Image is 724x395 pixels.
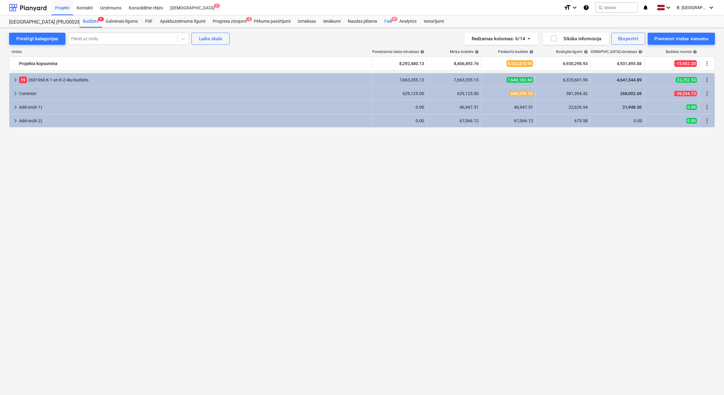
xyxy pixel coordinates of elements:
[619,91,642,96] span: 268,002.69
[686,104,697,110] span: 0.00
[9,50,373,54] div: rindas
[484,118,533,123] div: 67,066.12
[19,75,370,85] div: 2601960 K-1 un K-2 ēku budžets
[19,89,370,98] div: Common
[19,59,370,68] div: Projekta kopsumma
[484,105,533,110] div: 46,947.51
[464,33,538,45] button: Redzamas kolonnas:6/14
[583,50,643,54] div: [DEMOGRAPHIC_DATA] izmaksas
[199,35,222,43] div: Laika skala
[616,61,642,67] span: 4,931,495.88
[429,59,479,68] div: 8,406,493.76
[703,90,711,97] span: Vairāk darbību
[429,118,479,123] div: 67,066.12
[12,76,19,84] span: keyboard_arrow_right
[375,59,424,68] div: 8,292,480.13
[564,4,571,11] i: format_size
[703,104,711,111] span: Vairāk darbību
[622,105,642,110] span: 21,948.30
[12,104,19,111] span: keyboard_arrow_right
[686,118,697,123] span: 0.00
[246,17,252,21] span: 2
[391,17,397,21] span: 9+
[674,60,697,67] span: -15,982.20
[98,17,104,21] span: 9+
[209,15,250,28] div: Progresa ziņojumi
[375,118,424,123] div: 0.00
[214,4,220,8] span: 1
[674,91,697,96] span: -39,234.73
[9,33,65,45] button: Pārslēgt kategorijas
[19,102,370,112] div: Add-on(K-1)
[618,35,639,43] div: Eksportēt
[102,15,141,28] a: Galvenais līgums
[250,15,294,28] a: Pirkuma pasūtījumi
[708,4,715,11] i: keyboard_arrow_down
[528,50,533,54] span: help
[294,15,320,28] a: Izmaksas
[538,59,588,68] div: 6,930,298.93
[506,60,533,67] span: 8,422,475.96
[510,91,533,96] span: 668,359.73
[611,33,645,45] button: Eksportēt
[676,77,697,83] span: 23,252.53
[583,4,589,11] i: Zināšanu pamats
[598,5,603,10] span: search
[595,2,638,13] button: Meklēt
[498,50,533,54] div: Pārskatīts budžets
[429,77,479,82] div: 7,663,355.13
[556,50,588,54] div: Noslēgtie līgumi
[12,117,19,124] span: keyboard_arrow_right
[677,5,707,10] span: B. [GEOGRAPHIC_DATA]
[703,76,711,84] span: Vairāk darbību
[538,105,588,110] div: 22,626.94
[506,77,533,83] span: 7,640,102.60
[538,77,588,82] div: 6,325,601.99
[703,117,711,124] span: Vairāk darbību
[648,33,715,45] button: Pievienot rindas vienumu
[450,50,479,54] div: Mērķa budžets
[571,4,578,11] i: keyboard_arrow_down
[472,35,531,43] div: Redzamas kolonnas : 6/14
[473,50,479,54] span: help
[19,77,27,83] span: 19
[538,91,588,96] div: 581,394.42
[694,366,724,395] iframe: Chat Widget
[543,33,609,45] button: Sīkāka informācija
[19,116,370,126] div: Add-on(K-2)
[643,4,649,11] i: notifications
[396,15,420,28] a: Analytics
[375,77,424,82] div: 7,663,355.13
[550,35,602,43] div: Sīkāka informācija
[429,91,479,96] div: 629,125.00
[141,15,156,28] a: PSF
[665,4,672,11] i: keyboard_arrow_down
[419,50,424,54] span: help
[381,15,396,28] div: Faili
[637,50,643,54] span: help
[79,15,102,28] div: Budžets
[593,118,642,123] div: 0.00
[320,15,344,28] a: Ienākumi
[666,50,697,54] div: Budžeta novirze
[381,15,396,28] a: Faili9+
[156,15,209,28] div: Apakšuzņēmuma līgumi
[420,15,447,28] a: Iestatījumi
[344,15,381,28] div: Naudas plūsma
[191,33,230,45] button: Laika skala
[616,77,642,82] span: 4,641,544.89
[372,50,424,54] div: Paredzamās tiešās izmaksas
[12,90,19,97] span: keyboard_arrow_right
[583,50,588,54] span: help
[692,50,697,54] span: help
[654,35,708,43] div: Pievienot rindas vienumu
[703,60,711,67] span: Vairāk darbību
[375,105,424,110] div: 0.00
[538,118,588,123] div: 675.58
